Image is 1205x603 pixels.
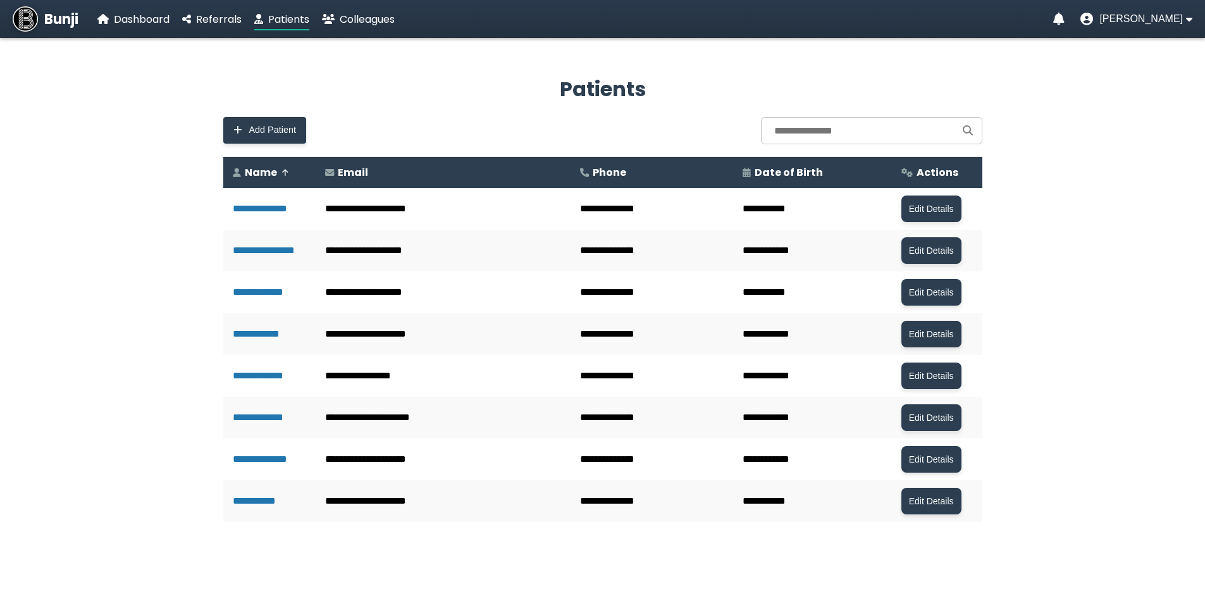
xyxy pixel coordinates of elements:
span: Dashboard [114,12,170,27]
span: Referrals [196,12,242,27]
button: Edit [901,488,961,514]
button: Edit [901,446,961,473]
button: Edit [901,404,961,431]
th: Email [316,157,571,188]
button: Add Patient [223,117,306,144]
span: Patients [268,12,309,27]
button: Edit [901,237,961,264]
a: Colleagues [322,11,395,27]
th: Date of Birth [733,157,892,188]
a: Bunji [13,6,78,32]
span: Bunji [44,9,78,30]
button: User menu [1080,13,1192,25]
a: Patients [254,11,309,27]
span: Add Patient [249,125,296,135]
span: [PERSON_NAME] [1099,13,1183,25]
button: Edit [901,363,961,389]
span: Colleagues [340,12,395,27]
a: Dashboard [97,11,170,27]
a: Notifications [1053,13,1065,25]
th: Name [223,157,316,188]
th: Actions [892,157,982,188]
button: Edit [901,279,961,306]
a: Referrals [182,11,242,27]
button: Edit [901,321,961,347]
th: Phone [571,157,733,188]
img: Bunji Dental Referral Management [13,6,38,32]
h2: Patients [223,74,982,104]
button: Edit [901,196,961,222]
